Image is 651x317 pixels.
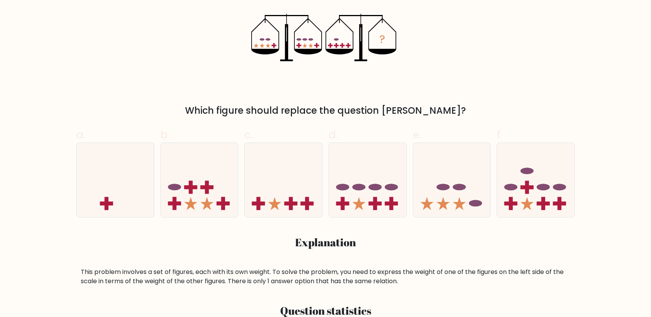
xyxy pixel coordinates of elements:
[76,127,85,142] span: a.
[244,127,253,142] span: c.
[379,32,385,47] tspan: ?
[497,127,502,142] span: f.
[81,267,570,286] div: This problem involves a set of figures, each with its own weight. To solve the problem, you need ...
[329,127,338,142] span: d.
[160,127,170,142] span: b.
[81,104,570,118] div: Which figure should replace the question [PERSON_NAME]?
[413,127,421,142] span: e.
[81,236,570,249] h3: Explanation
